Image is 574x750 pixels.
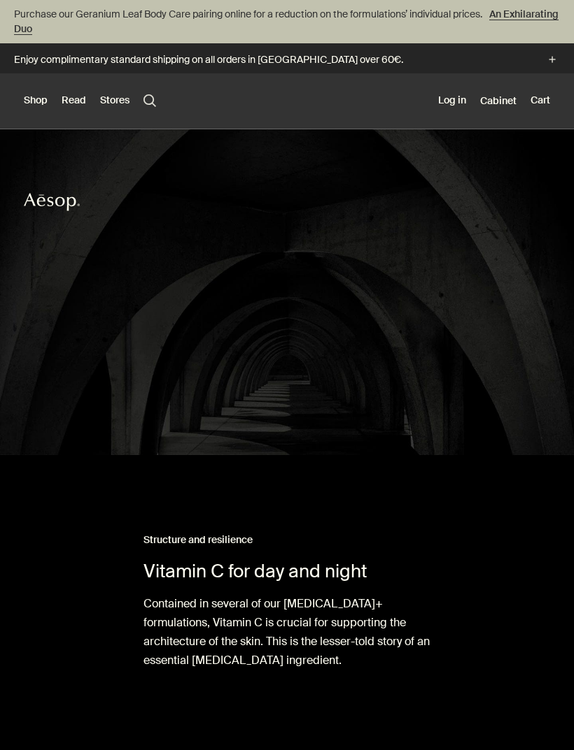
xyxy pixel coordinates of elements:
[143,594,430,670] p: Contained in several of our [MEDICAL_DATA]+ formulations, Vitamin C is crucial for supporting the...
[14,6,559,36] a: An Exhilarating Duo
[143,559,430,584] h1: Vitamin C for day and night
[438,73,550,129] nav: supplementary
[438,94,466,108] button: Log in
[14,7,560,36] p: Purchase our Geranium Leaf Body Care pairing online for a reduction on the formulations’ individu...
[24,94,48,108] button: Shop
[14,52,560,68] button: Enjoy complimentary standard shipping on all orders in [GEOGRAPHIC_DATA] over 60€.
[143,94,156,107] button: Open search
[14,52,531,67] p: Enjoy complimentary standard shipping on all orders in [GEOGRAPHIC_DATA] over 60€.
[24,73,156,129] nav: primary
[100,94,129,108] button: Stores
[480,94,517,107] a: Cabinet
[143,532,430,549] h2: Structure and resilience
[20,188,83,219] a: Aesop
[62,94,86,108] button: Read
[531,94,550,108] button: Cart
[24,192,80,212] svg: Aesop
